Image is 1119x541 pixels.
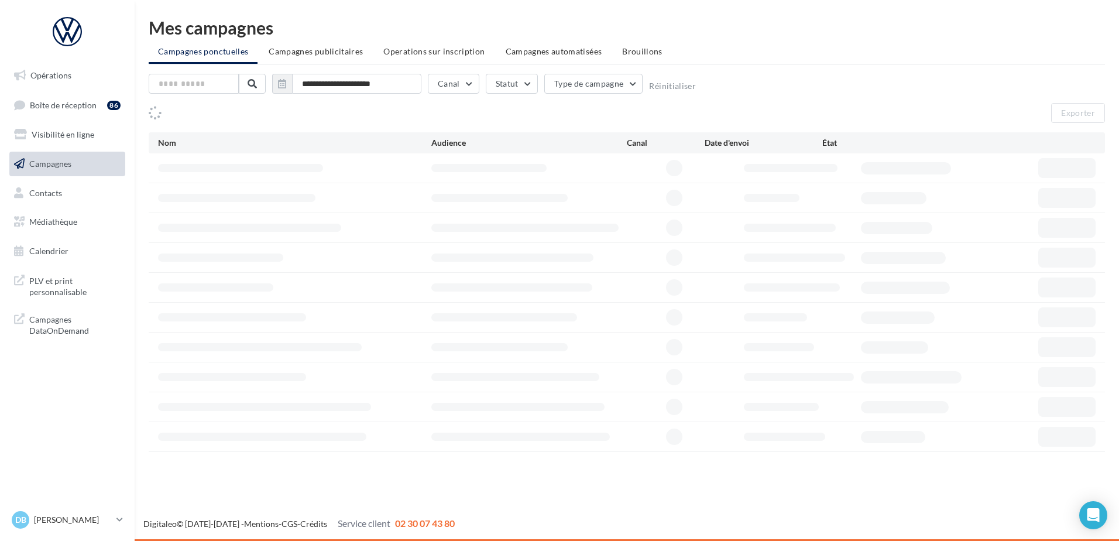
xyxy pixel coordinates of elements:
[9,509,125,531] a: DB [PERSON_NAME]
[7,307,128,341] a: Campagnes DataOnDemand
[29,311,121,337] span: Campagnes DataOnDemand
[428,74,479,94] button: Canal
[158,137,431,149] div: Nom
[300,519,327,529] a: Crédits
[622,46,663,56] span: Brouillons
[822,137,939,149] div: État
[29,273,121,298] span: PLV et print personnalisable
[486,74,538,94] button: Statut
[7,268,128,303] a: PLV et print personnalisable
[383,46,485,56] span: Operations sur inscription
[143,519,177,529] a: Digitaleo
[7,93,128,118] a: Boîte de réception86
[7,122,128,147] a: Visibilité en ligne
[1079,501,1107,529] div: Open Intercom Messenger
[1051,103,1105,123] button: Exporter
[29,246,68,256] span: Calendrier
[149,19,1105,36] div: Mes campagnes
[7,181,128,206] a: Contacts
[7,63,128,88] a: Opérations
[506,46,602,56] span: Campagnes automatisées
[29,217,77,227] span: Médiathèque
[544,74,643,94] button: Type de campagne
[34,514,112,526] p: [PERSON_NAME]
[143,519,455,529] span: © [DATE]-[DATE] - - -
[107,101,121,110] div: 86
[649,81,696,91] button: Réinitialiser
[269,46,363,56] span: Campagnes publicitaires
[30,100,97,109] span: Boîte de réception
[431,137,627,149] div: Audience
[705,137,822,149] div: Date d'envoi
[395,518,455,529] span: 02 30 07 43 80
[244,519,279,529] a: Mentions
[29,159,71,169] span: Campagnes
[7,239,128,263] a: Calendrier
[7,152,128,176] a: Campagnes
[15,514,26,526] span: DB
[30,70,71,80] span: Opérations
[7,210,128,234] a: Médiathèque
[32,129,94,139] span: Visibilité en ligne
[29,187,62,197] span: Contacts
[338,518,390,529] span: Service client
[282,519,297,529] a: CGS
[627,137,705,149] div: Canal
